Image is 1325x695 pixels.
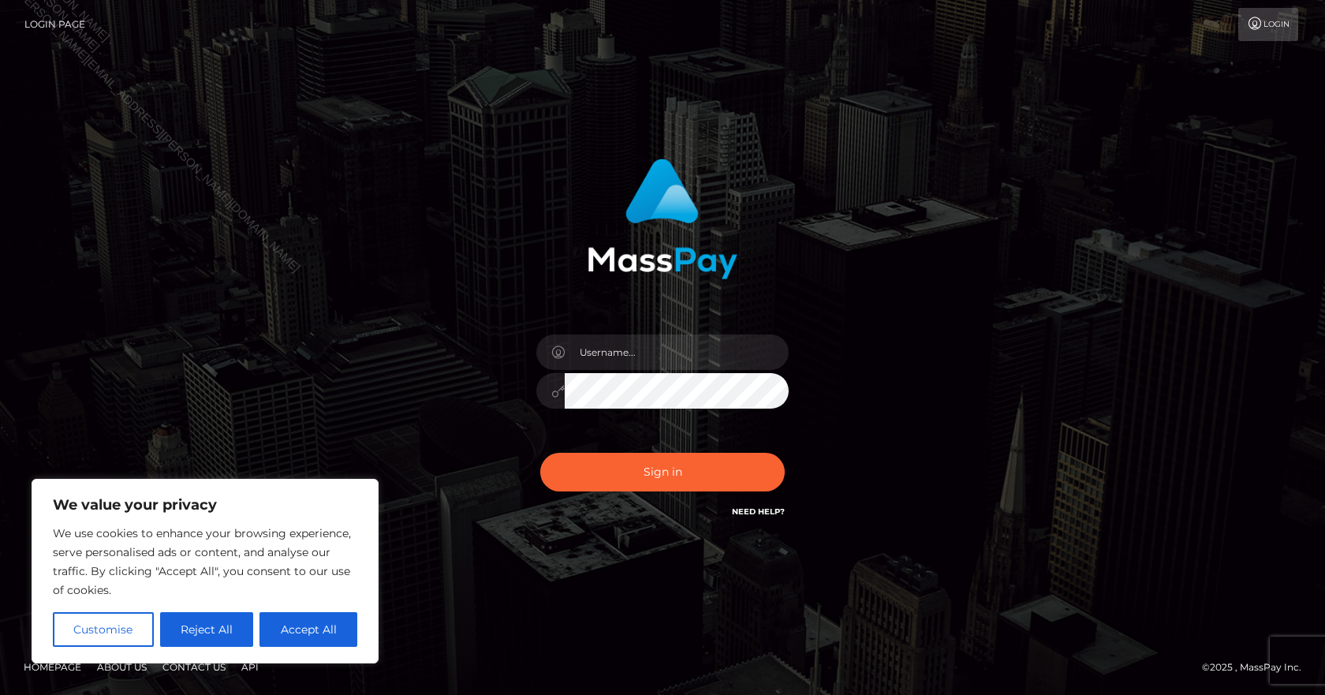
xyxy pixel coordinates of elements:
button: Accept All [259,612,357,647]
a: About Us [91,655,153,679]
a: Contact Us [156,655,232,679]
a: Login Page [24,8,85,41]
a: Homepage [17,655,88,679]
a: Need Help? [732,506,785,517]
button: Customise [53,612,154,647]
img: MassPay Login [588,159,737,279]
p: We value your privacy [53,495,357,514]
input: Username... [565,334,789,370]
div: © 2025 , MassPay Inc. [1202,659,1313,676]
a: API [235,655,265,679]
button: Sign in [540,453,785,491]
p: We use cookies to enhance your browsing experience, serve personalised ads or content, and analys... [53,524,357,600]
button: Reject All [160,612,254,647]
a: Login [1238,8,1298,41]
div: We value your privacy [32,479,379,663]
